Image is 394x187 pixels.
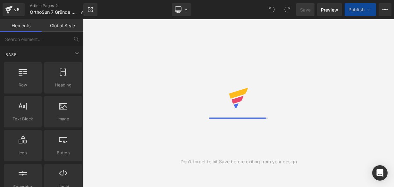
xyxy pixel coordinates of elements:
[317,3,342,16] a: Preview
[83,3,97,16] a: New Library
[30,10,78,15] span: OrthoSun 7 Gründe Adv
[281,3,294,16] button: Redo
[13,5,21,14] div: v6
[3,3,25,16] a: v6
[6,150,40,156] span: Icon
[46,150,80,156] span: Button
[6,116,40,122] span: Text Block
[46,116,80,122] span: Image
[348,7,365,12] span: Publish
[372,165,388,181] div: Open Intercom Messenger
[5,52,17,58] span: Base
[46,82,80,88] span: Heading
[300,6,311,13] span: Save
[180,158,297,165] div: Don't forget to hit Save before exiting from your design
[42,19,83,32] a: Global Style
[265,3,278,16] button: Undo
[379,3,391,16] button: More
[321,6,338,13] span: Preview
[6,82,40,88] span: Row
[30,3,90,8] a: Article Pages
[345,3,376,16] button: Publish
